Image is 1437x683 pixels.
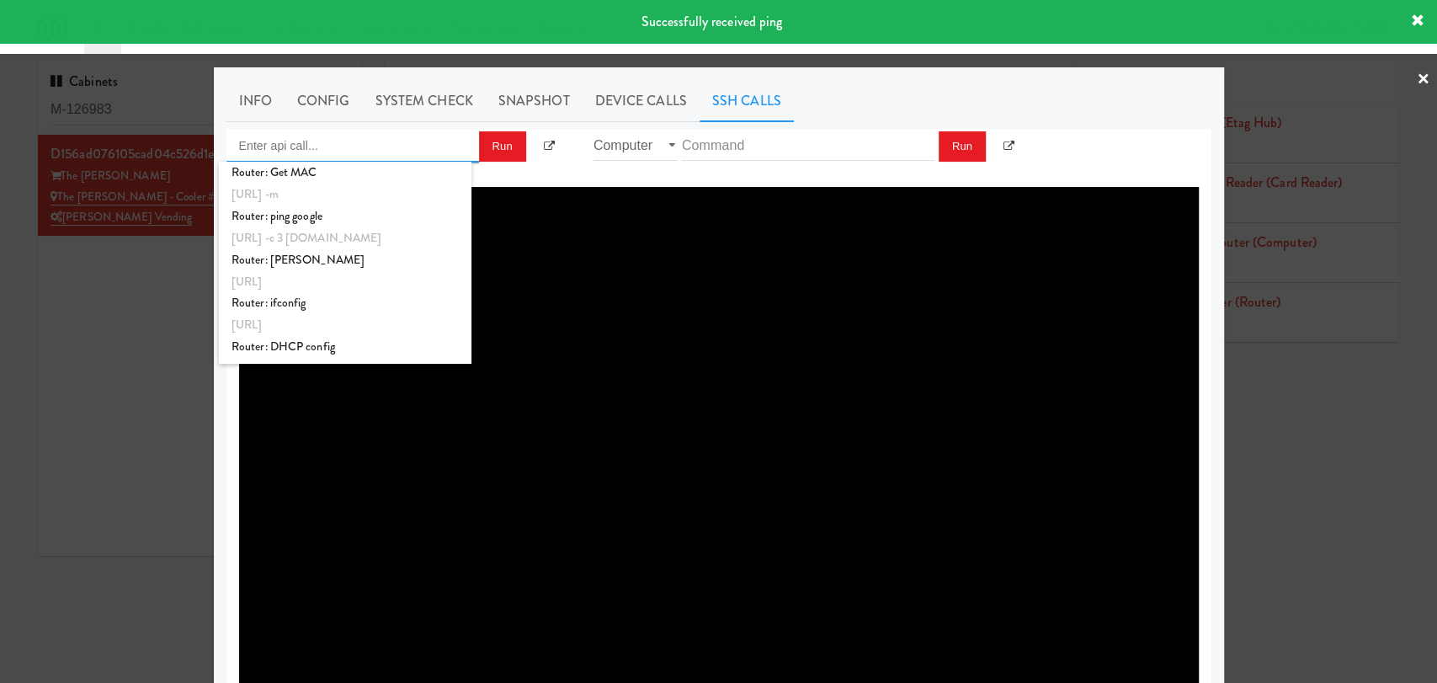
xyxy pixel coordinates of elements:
a: × [1417,54,1430,106]
a: Snapshot [486,80,583,122]
div: [URL] -c 3 [DOMAIN_NAME] [232,227,459,249]
div: Router: ifconfig [232,292,459,314]
a: System Check [363,80,486,122]
input: Command [682,130,934,161]
a: Info [226,80,285,122]
div: [URL] /etc/config/dhcp [232,358,459,380]
a: Device Calls [583,80,700,122]
button: Run [939,131,986,162]
div: Router: Get MAC [232,162,459,184]
div: [URL] -m [232,184,459,205]
a: SSH Calls [700,80,794,122]
div: Router: DHCP config [232,336,459,358]
div: [URL] [232,314,459,336]
div: [URL] [232,271,459,293]
div: Router: ping google [232,205,459,227]
div: Router: [PERSON_NAME] [232,249,459,271]
input: Enter api call... [226,129,479,163]
a: Config [285,80,363,122]
span: Successfully received ping [641,12,783,31]
button: Run [479,131,526,162]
